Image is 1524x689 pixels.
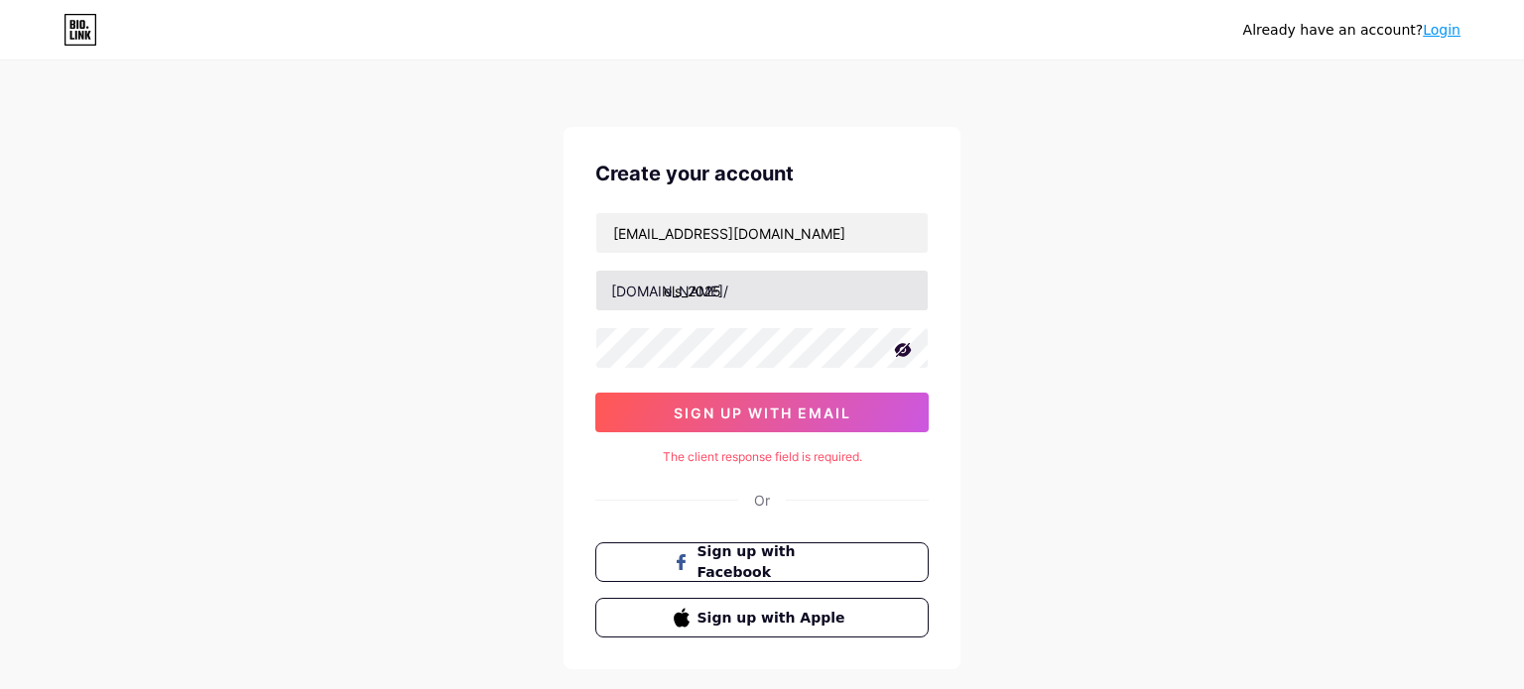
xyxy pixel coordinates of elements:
[595,542,929,582] button: Sign up with Facebook
[595,598,929,637] button: Sign up with Apple
[674,404,851,421] span: sign up with email
[595,448,929,466] div: The client response field is required.
[596,213,928,253] input: Email
[698,541,851,583] span: Sign up with Facebook
[595,159,929,188] div: Create your account
[611,281,728,301] div: [DOMAIN_NAME]/
[596,271,928,310] input: username
[754,490,770,511] div: Or
[1243,20,1460,41] div: Already have an account?
[1423,22,1460,38] a: Login
[698,608,851,629] span: Sign up with Apple
[595,393,929,432] button: sign up with email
